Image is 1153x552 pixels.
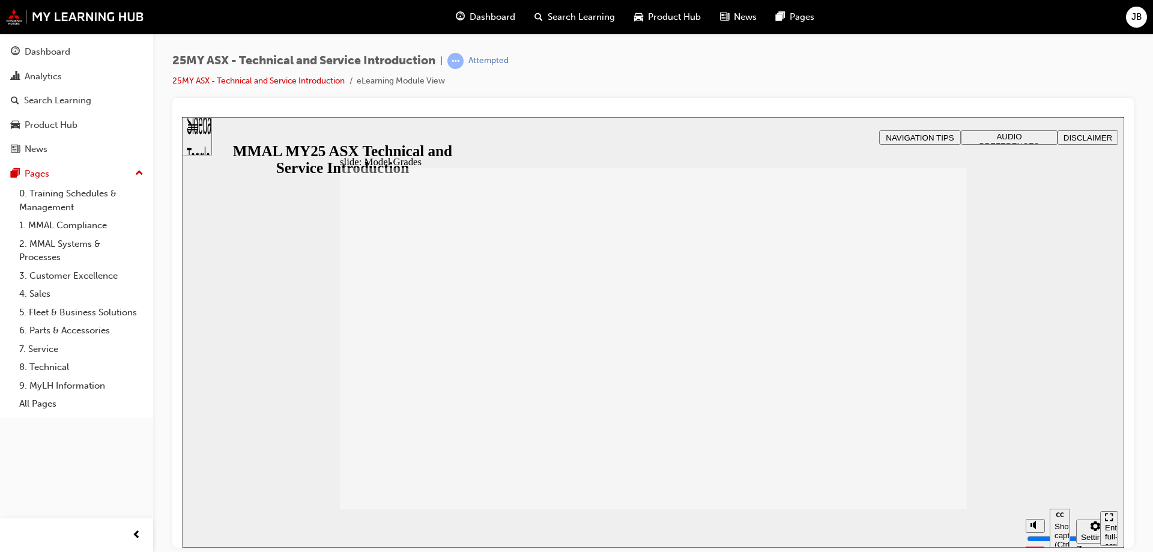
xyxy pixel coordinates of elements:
[5,163,148,185] button: Pages
[14,303,148,322] a: 5. Fleet & Business Solutions
[876,13,936,28] button: DISCLAIMER
[766,5,824,29] a: pages-iconPages
[534,10,543,25] span: search-icon
[6,9,144,25] img: mmal
[447,53,464,69] span: learningRecordVerb_ATTEMPT-icon
[844,402,863,416] button: Mute (Ctrl+Alt+M)
[734,10,757,24] span: News
[790,10,814,24] span: Pages
[470,10,515,24] span: Dashboard
[14,395,148,413] a: All Pages
[5,138,148,160] a: News
[918,392,936,431] nav: slide navigation
[894,402,933,426] button: Settings
[797,15,858,33] span: AUDIO PREFERENCES
[882,16,930,25] span: DISCLAIMER
[357,74,445,88] li: eLearning Module View
[24,94,91,108] div: Search Learning
[468,55,509,67] div: Attempted
[14,267,148,285] a: 3. Customer Excellence
[894,426,918,462] label: Zoom to fit
[25,118,77,132] div: Product Hub
[776,10,785,25] span: pages-icon
[135,166,144,181] span: up-icon
[14,216,148,235] a: 1. MMAL Compliance
[697,13,779,28] button: NAVIGATION TIPS
[548,10,615,24] span: Search Learning
[873,405,883,432] div: Show captions (Ctrl+Alt+C)
[720,10,729,25] span: news-icon
[11,120,20,131] span: car-icon
[14,321,148,340] a: 6. Parts & Accessories
[172,54,435,68] span: 25MY ASX - Technical and Service Introduction
[14,285,148,303] a: 4. Sales
[5,41,148,63] a: Dashboard
[5,65,148,88] a: Analytics
[11,144,20,155] span: news-icon
[25,142,47,156] div: News
[634,10,643,25] span: car-icon
[779,13,876,28] button: AUDIO PREFERENCES
[14,235,148,267] a: 2. MMAL Systems & Processes
[525,5,625,29] a: search-iconSearch Learning
[446,5,525,29] a: guage-iconDashboard
[25,70,62,83] div: Analytics
[625,5,710,29] a: car-iconProduct Hub
[704,16,772,25] span: NAVIGATION TIPS
[14,377,148,395] a: 9. MyLH Information
[710,5,766,29] a: news-iconNews
[11,169,20,180] span: pages-icon
[648,10,701,24] span: Product Hub
[1131,10,1142,24] span: JB
[918,394,936,429] button: Enter full-screen (Ctrl+Alt+F)
[11,96,19,106] span: search-icon
[11,71,20,82] span: chart-icon
[899,416,928,425] div: Settings
[14,340,148,359] a: 7. Service
[172,76,345,86] a: 25MY ASX - Technical and Service Introduction
[440,54,443,68] span: |
[845,417,922,426] input: volume
[5,89,148,112] a: Search Learning
[14,184,148,216] a: 0. Training Schedules & Management
[5,38,148,163] button: DashboardAnalyticsSearch LearningProduct HubNews
[14,358,148,377] a: 8. Technical
[1126,7,1147,28] button: JB
[132,528,141,543] span: prev-icon
[923,406,931,442] div: Enter full-screen (Ctrl+Alt+F)
[838,392,912,431] div: misc controls
[11,47,20,58] span: guage-icon
[25,45,70,59] div: Dashboard
[868,392,888,431] button: Show captions (Ctrl+Alt+C)
[5,114,148,136] a: Product Hub
[456,10,465,25] span: guage-icon
[25,167,49,181] div: Pages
